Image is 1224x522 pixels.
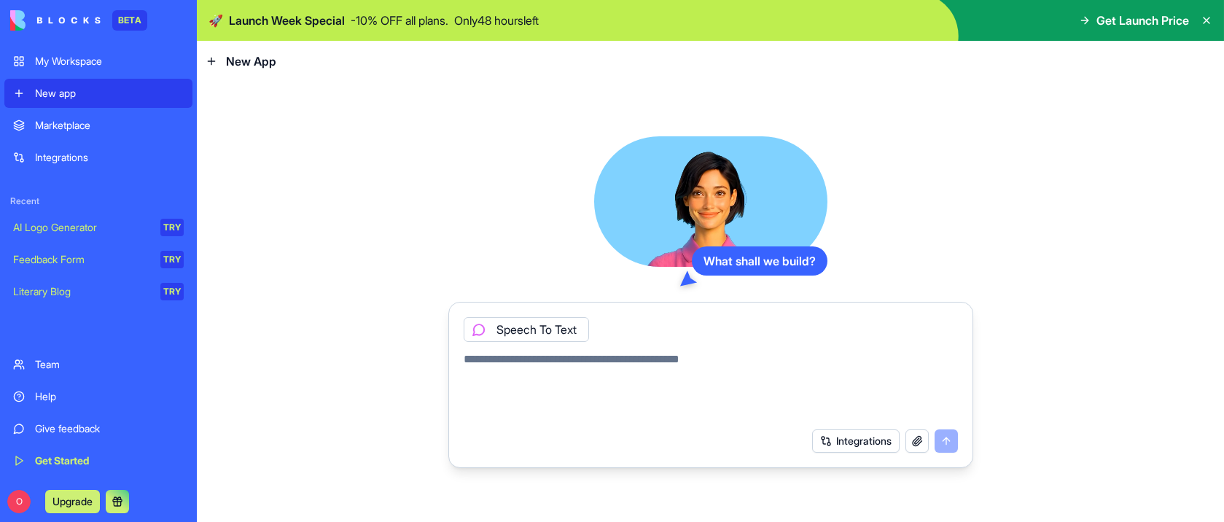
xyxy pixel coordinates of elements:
div: New app [35,86,184,101]
div: Marketplace [35,118,184,133]
a: New app [4,79,192,108]
div: Feedback Form [13,252,150,267]
p: - 10 % OFF all plans. [351,12,448,29]
div: Literary Blog [13,284,150,299]
a: Upgrade [45,494,100,508]
div: Get Started [35,453,184,468]
div: AI Logo Generator [13,220,150,235]
a: Help [4,382,192,411]
span: 🚀 [208,12,223,29]
div: What shall we build? [692,246,827,276]
a: Marketplace [4,111,192,140]
div: Give feedback [35,421,184,436]
span: New App [226,52,276,70]
a: Get Started [4,446,192,475]
a: My Workspace [4,47,192,76]
a: Literary BlogTRY [4,277,192,306]
div: Team [35,357,184,372]
div: Speech To Text [464,317,589,342]
div: Help [35,389,184,404]
button: Integrations [812,429,900,453]
a: Give feedback [4,414,192,443]
img: logo [10,10,101,31]
span: Launch Week Special [229,12,345,29]
div: TRY [160,219,184,236]
div: TRY [160,251,184,268]
a: Integrations [4,143,192,172]
a: AI Logo GeneratorTRY [4,213,192,242]
p: Only 48 hours left [454,12,539,29]
a: BETA [10,10,147,31]
span: Recent [4,195,192,207]
div: My Workspace [35,54,184,69]
span: Get Launch Price [1096,12,1189,29]
div: BETA [112,10,147,31]
div: Integrations [35,150,184,165]
button: Upgrade [45,490,100,513]
div: TRY [160,283,184,300]
a: Team [4,350,192,379]
a: Feedback FormTRY [4,245,192,274]
span: O [7,490,31,513]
